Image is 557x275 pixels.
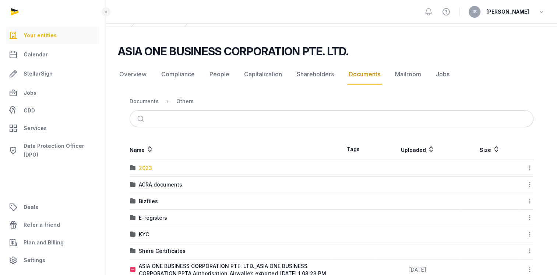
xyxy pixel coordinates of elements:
[6,251,100,269] a: Settings
[130,232,136,237] img: folder.svg
[139,181,182,188] div: ACRA documents
[133,111,150,127] button: Submit
[347,64,382,85] a: Documents
[139,164,152,172] div: 2023
[394,64,423,85] a: Mailroom
[409,267,426,273] span: [DATE]
[118,45,348,58] h2: ASIA ONE BUSINESS CORPORATION PTE. LTD.
[130,93,533,110] nav: Breadcrumb
[24,142,97,159] span: Data Protection Officer (DPO)
[434,64,451,85] a: Jobs
[24,50,48,59] span: Calendar
[139,247,186,255] div: Share Certificates
[6,46,100,63] a: Calendar
[24,31,57,40] span: Your entities
[6,216,100,234] a: Refer a friend
[24,220,60,229] span: Refer a friend
[130,139,332,160] th: Name
[130,198,136,204] img: folder.svg
[130,267,136,273] img: pdf.svg
[6,27,100,44] a: Your entities
[520,240,557,275] div: Виджет чата
[243,64,283,85] a: Capitalization
[473,10,477,14] span: IS
[130,248,136,254] img: folder.svg
[461,139,519,160] th: Size
[332,139,375,160] th: Tags
[6,139,100,162] a: Data Protection Officer (DPO)
[295,64,335,85] a: Shareholders
[6,65,100,83] a: StellarSign
[469,6,480,18] button: IS
[118,64,148,85] a: Overview
[6,198,100,216] a: Deals
[24,69,53,78] span: StellarSign
[520,240,557,275] iframe: Chat Widget
[118,64,545,85] nav: Tabs
[486,7,529,16] span: [PERSON_NAME]
[6,234,100,251] a: Plan and Billing
[24,88,36,97] span: Jobs
[375,139,461,160] th: Uploaded
[130,215,136,221] img: folder.svg
[139,214,167,222] div: E-registers
[160,64,196,85] a: Compliance
[139,198,158,205] div: Bizfiles
[24,203,38,212] span: Deals
[24,238,64,247] span: Plan and Billing
[6,84,100,102] a: Jobs
[24,256,45,265] span: Settings
[176,98,194,105] div: Others
[130,165,136,171] img: folder.svg
[139,231,149,238] div: KYC
[208,64,231,85] a: People
[24,124,47,133] span: Services
[6,119,100,137] a: Services
[6,103,100,118] a: CDD
[24,106,35,115] span: CDD
[130,182,136,188] img: folder.svg
[130,98,159,105] div: Documents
